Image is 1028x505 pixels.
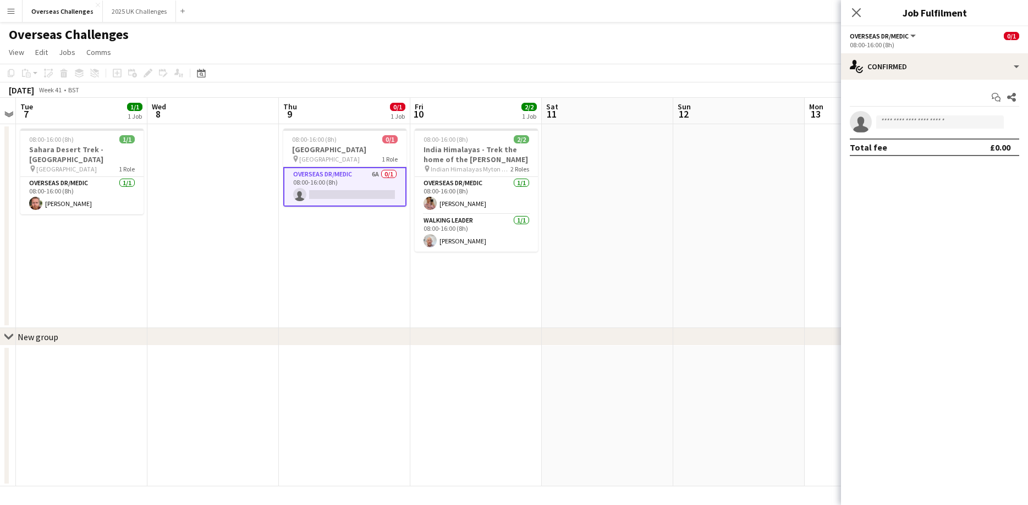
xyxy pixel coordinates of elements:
span: Jobs [59,47,75,57]
span: 9 [282,108,297,120]
span: 08:00-16:00 (8h) [29,135,74,143]
div: 1 Job [128,112,142,120]
div: Confirmed [841,53,1028,80]
span: 8 [150,108,166,120]
div: 08:00-16:00 (8h) [850,41,1019,49]
span: 11 [545,108,558,120]
span: [GEOGRAPHIC_DATA] [36,165,97,173]
h3: [GEOGRAPHIC_DATA] [283,145,406,154]
span: 2/2 [514,135,529,143]
app-card-role: Overseas Dr/Medic1/108:00-16:00 (8h)[PERSON_NAME] [20,177,144,214]
app-job-card: 08:00-16:00 (8h)2/2India Himalayas - Trek the home of the [PERSON_NAME] Indian Himalayas Myton Ho... [415,129,538,252]
span: Comms [86,47,111,57]
span: 2/2 [521,103,537,111]
span: 1/1 [127,103,142,111]
span: 2 Roles [510,165,529,173]
span: Week 41 [36,86,64,94]
span: 0/1 [390,103,405,111]
span: [GEOGRAPHIC_DATA] [299,155,360,163]
app-job-card: 08:00-16:00 (8h)1/1Sahara Desert Trek - [GEOGRAPHIC_DATA] [GEOGRAPHIC_DATA]1 RoleOverseas Dr/Medi... [20,129,144,214]
div: [DATE] [9,85,34,96]
span: Thu [283,102,297,112]
a: View [4,45,29,59]
a: Jobs [54,45,80,59]
span: 12 [676,108,691,120]
span: 1 Role [119,165,135,173]
h3: Sahara Desert Trek - [GEOGRAPHIC_DATA] [20,145,144,164]
span: Sat [546,102,558,112]
span: 7 [19,108,33,120]
div: 1 Job [522,112,536,120]
a: Comms [82,45,116,59]
span: Wed [152,102,166,112]
span: 1/1 [119,135,135,143]
a: Edit [31,45,52,59]
span: Mon [809,102,823,112]
span: 13 [807,108,823,120]
span: Edit [35,47,48,57]
button: 2025 UK Challenges [103,1,176,22]
span: 1 Role [382,155,398,163]
div: Total fee [850,142,887,153]
app-job-card: 08:00-16:00 (8h)0/1[GEOGRAPHIC_DATA] [GEOGRAPHIC_DATA]1 RoleOverseas Dr/Medic6A0/108:00-16:00 (8h) [283,129,406,207]
span: 08:00-16:00 (8h) [424,135,468,143]
span: Tue [20,102,33,112]
button: Overseas Challenges [23,1,103,22]
span: 0/1 [1004,32,1019,40]
span: Overseas Dr/Medic [850,32,909,40]
div: £0.00 [990,142,1010,153]
span: 10 [413,108,424,120]
button: Overseas Dr/Medic [850,32,917,40]
div: BST [68,86,79,94]
div: 1 Job [391,112,405,120]
span: Fri [415,102,424,112]
app-card-role: Overseas Dr/Medic6A0/108:00-16:00 (8h) [283,167,406,207]
h3: Job Fulfilment [841,5,1028,20]
div: New group [18,331,58,342]
span: Sun [678,102,691,112]
h3: India Himalayas - Trek the home of the [PERSON_NAME] [415,145,538,164]
h1: Overseas Challenges [9,26,129,43]
app-card-role: Walking Leader1/108:00-16:00 (8h)[PERSON_NAME] [415,214,538,252]
span: 08:00-16:00 (8h) [292,135,337,143]
span: 0/1 [382,135,398,143]
span: Indian Himalayas Myton Hospice [431,165,510,173]
app-card-role: Overseas Dr/Medic1/108:00-16:00 (8h)[PERSON_NAME] [415,177,538,214]
span: View [9,47,24,57]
